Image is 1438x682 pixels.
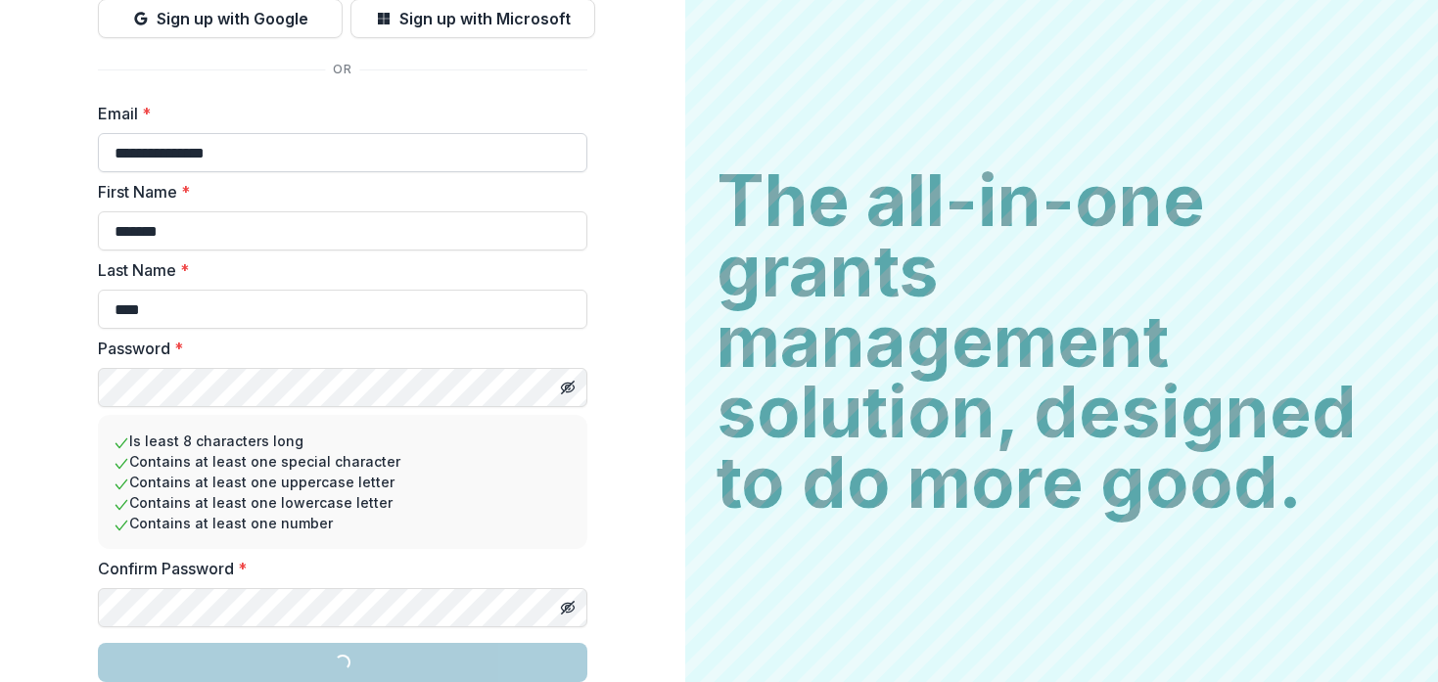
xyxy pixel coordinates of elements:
li: Contains at least one special character [114,451,572,472]
label: Last Name [98,258,576,282]
li: Contains at least one uppercase letter [114,472,572,492]
button: Toggle password visibility [552,592,583,623]
li: Contains at least one lowercase letter [114,492,572,513]
button: Toggle password visibility [552,372,583,403]
label: Confirm Password [98,557,576,580]
li: Is least 8 characters long [114,431,572,451]
label: First Name [98,180,576,204]
label: Email [98,102,576,125]
li: Contains at least one number [114,513,572,533]
label: Password [98,337,576,360]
